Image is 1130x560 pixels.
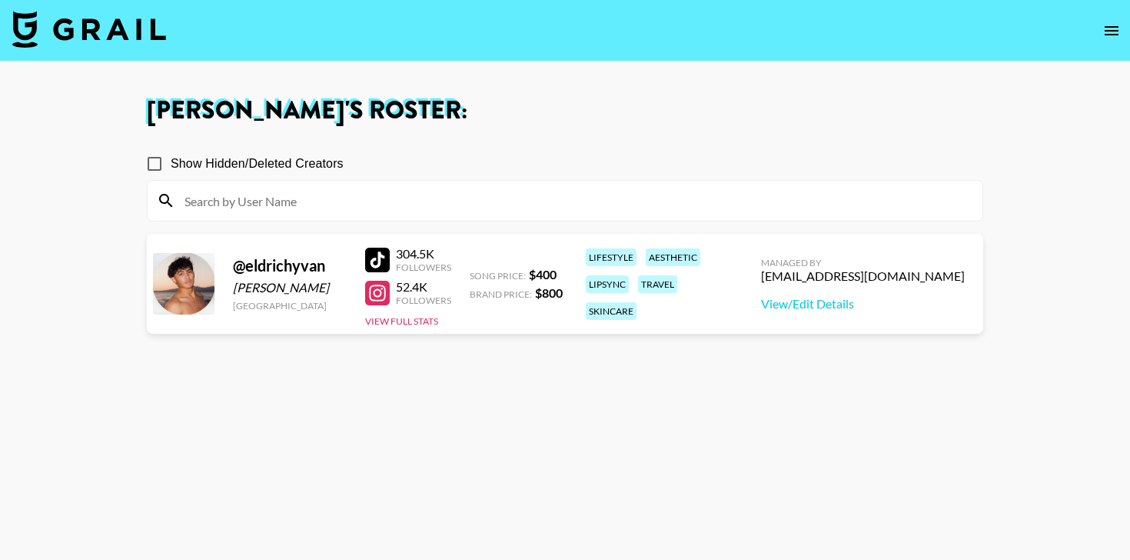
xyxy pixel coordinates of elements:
[1096,15,1127,46] button: open drawer
[147,98,983,123] h1: [PERSON_NAME] 's Roster:
[586,248,636,266] div: lifestyle
[761,296,965,312] a: View/Edit Details
[586,275,629,293] div: lipsync
[171,155,344,173] span: Show Hidden/Deleted Creators
[365,315,438,327] button: View Full Stats
[761,268,965,284] div: [EMAIL_ADDRESS][DOMAIN_NAME]
[638,275,677,293] div: travel
[396,279,451,295] div: 52.4K
[233,256,347,275] div: @ eldrichyvan
[470,270,526,282] span: Song Price:
[396,295,451,306] div: Followers
[470,288,532,300] span: Brand Price:
[233,280,347,295] div: [PERSON_NAME]
[529,267,557,282] strong: $ 400
[12,11,166,48] img: Grail Talent
[396,262,451,273] div: Followers
[535,285,563,300] strong: $ 800
[646,248,700,266] div: aesthetic
[175,188,973,213] input: Search by User Name
[761,257,965,268] div: Managed By
[233,300,347,312] div: [GEOGRAPHIC_DATA]
[396,246,451,262] div: 304.5K
[586,302,636,320] div: skincare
